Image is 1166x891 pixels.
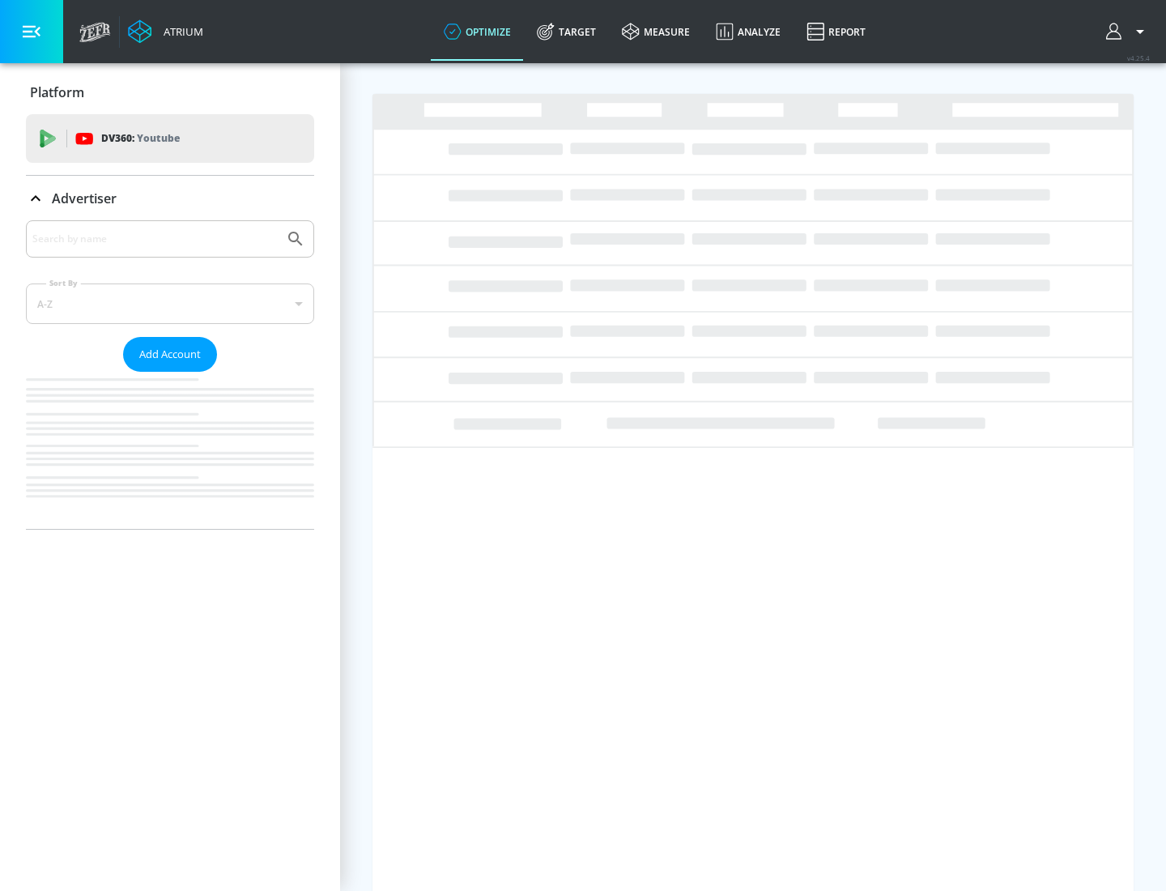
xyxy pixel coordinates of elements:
button: Add Account [123,337,217,372]
div: Advertiser [26,176,314,221]
p: Platform [30,83,84,101]
div: A-Z [26,283,314,324]
a: Target [524,2,609,61]
p: DV360: [101,130,180,147]
label: Sort By [46,278,81,288]
nav: list of Advertiser [26,372,314,529]
div: Advertiser [26,220,314,529]
a: measure [609,2,703,61]
div: Atrium [157,24,203,39]
input: Search by name [32,228,278,249]
a: Atrium [128,19,203,44]
span: Add Account [139,345,201,364]
div: Platform [26,70,314,115]
a: optimize [431,2,524,61]
span: v 4.25.4 [1127,53,1150,62]
p: Youtube [137,130,180,147]
div: DV360: Youtube [26,114,314,163]
p: Advertiser [52,190,117,207]
a: Analyze [703,2,794,61]
a: Report [794,2,879,61]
